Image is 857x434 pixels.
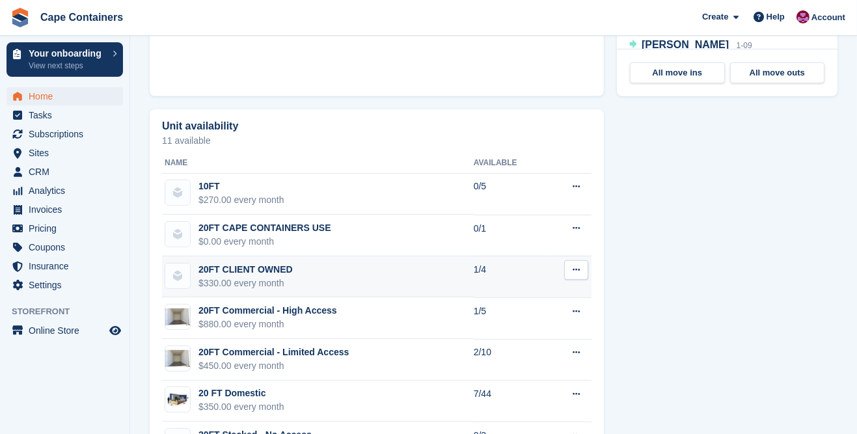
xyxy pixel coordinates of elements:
div: 20FT Commercial - High Access [198,304,337,318]
span: Home [29,87,107,105]
p: View next steps [29,60,106,72]
img: blank-unit-type-icon-ffbac7b88ba66c5e286b0e438baccc4b9c83835d4c34f86887a83fc20ec27e7b.svg [165,180,190,205]
span: Subscriptions [29,125,107,143]
div: $0.00 every month [198,235,331,249]
img: blank-unit-type-icon-ffbac7b88ba66c5e286b0e438baccc4b9c83835d4c34f86887a83fc20ec27e7b.svg [165,222,190,247]
span: Coupons [29,238,107,256]
div: $270.00 every month [198,193,284,207]
span: Analytics [29,182,107,200]
th: Name [162,153,474,174]
p: Your onboarding [29,49,106,58]
img: IMG_0284.jpeg [165,308,190,325]
a: menu [7,257,123,275]
div: $330.00 every month [198,277,293,290]
p: 11 available [162,136,592,145]
a: menu [7,200,123,219]
img: stora-icon-8386f47178a22dfd0bd8f6a31ec36ba5ce8667c1dd55bd0f319d3a0aa187defe.svg [10,8,30,27]
a: All move ins [630,62,725,83]
a: menu [7,87,123,105]
img: Matt Dollisson [796,10,809,23]
a: menu [7,106,123,124]
span: Invoices [29,200,107,219]
img: IMG_0284.jpeg [165,350,190,367]
a: menu [7,144,123,162]
span: Sites [29,144,107,162]
span: Settings [29,276,107,294]
div: $450.00 every month [198,359,349,373]
div: $350.00 every month [198,400,284,414]
span: 1-09 [737,41,752,50]
td: 0/1 [474,215,546,256]
div: 10FT [198,180,284,193]
a: menu [7,163,123,181]
span: Tasks [29,106,107,124]
div: 20FT Commercial - Limited Access [198,346,349,359]
td: 1/5 [474,297,546,339]
a: menu [7,219,123,237]
div: 20FT CLIENT OWNED [198,263,293,277]
a: menu [7,238,123,256]
a: menu [7,276,123,294]
a: Preview store [107,323,123,338]
a: [PERSON_NAME] 1-09 [629,37,752,54]
span: Insurance [29,257,107,275]
span: Help [767,10,785,23]
a: Cape Containers [35,7,128,28]
div: $880.00 every month [198,318,337,331]
span: Online Store [29,321,107,340]
td: 2/10 [474,339,546,381]
img: blank-unit-type-icon-ffbac7b88ba66c5e286b0e438baccc4b9c83835d4c34f86887a83fc20ec27e7b.svg [165,264,190,288]
a: All move outs [730,62,825,83]
span: Account [811,11,845,24]
h2: Unit availability [162,120,238,132]
span: CRM [29,163,107,181]
span: [PERSON_NAME] [642,39,729,50]
td: 0/5 [474,173,546,215]
span: Create [702,10,728,23]
th: Available [474,153,546,174]
span: Pricing [29,219,107,237]
img: 20-ft-container.jpg [165,390,190,409]
td: 1/4 [474,256,546,298]
a: menu [7,125,123,143]
a: Your onboarding View next steps [7,42,123,77]
div: 20FT CAPE CONTAINERS USE [198,221,331,235]
a: menu [7,182,123,200]
div: 20 FT Domestic [198,387,284,400]
td: 7/44 [474,381,546,422]
span: Storefront [12,305,129,318]
a: menu [7,321,123,340]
